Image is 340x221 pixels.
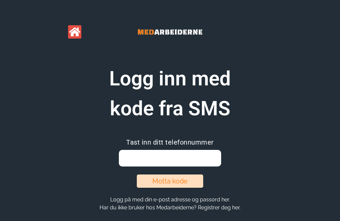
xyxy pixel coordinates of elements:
button: Har du ikke bruker hos Medarbeiderne? Registrer deg her. [98,204,242,211]
span: Tast inn ditt telefonnummer [126,138,214,146]
img: Banner [120,20,220,44]
button: Logg på med din e-post adresse og passord her. [108,196,232,203]
button: Motta kode [137,174,203,188]
h1: Logg inn med kode fra SMS [87,64,253,124]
